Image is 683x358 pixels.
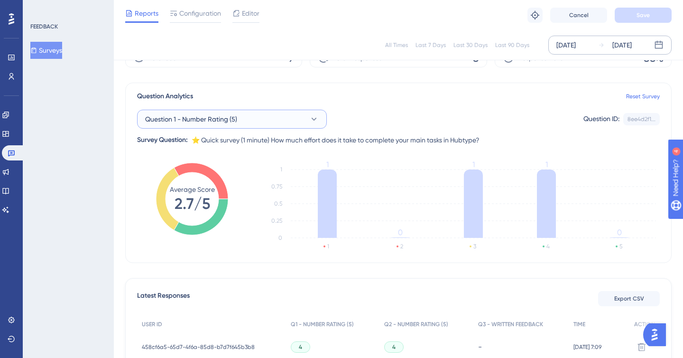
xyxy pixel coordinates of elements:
span: USER ID [142,320,162,328]
span: Need Help? [22,2,59,14]
span: [DATE] 7:09 [573,343,601,351]
div: - [478,342,564,351]
tspan: 1 [545,160,548,169]
div: 4 [66,5,69,12]
tspan: 0.25 [271,217,282,224]
tspan: 0.75 [271,183,282,190]
text: 1 [327,243,329,250]
button: Surveys [30,42,62,59]
iframe: UserGuiding AI Assistant Launcher [643,320,672,349]
span: Cancel [569,11,589,19]
tspan: 1 [472,160,475,169]
span: Q1 - NUMBER RATING (5) [291,320,354,328]
div: Last 90 Days [495,41,529,49]
tspan: 1 [326,160,329,169]
span: ⭐️ Quick survey (1 minute) How much effort does it take to complete your main tasks in Hubtype? [192,134,480,146]
div: Last 7 Days [415,41,446,49]
tspan: 0 [398,228,403,237]
tspan: Average Score [170,186,215,193]
span: Configuration [179,8,221,19]
text: 5 [619,243,622,250]
tspan: 0 [617,228,622,237]
div: Survey Question: [137,134,188,146]
span: Export CSV [614,295,644,302]
a: Reset Survey [626,93,660,100]
button: Export CSV [598,291,660,306]
button: Cancel [550,8,607,23]
span: Question Analytics [137,91,193,102]
span: ACTION [634,320,655,328]
div: FEEDBACK [30,23,58,30]
div: [DATE] [612,39,632,51]
button: Save [615,8,672,23]
tspan: 0 [278,235,282,241]
div: [DATE] [556,39,576,51]
span: Question 1 - Number Rating (5) [145,113,237,125]
button: Question 1 - Number Rating (5) [137,110,327,129]
tspan: 0.5 [274,200,282,207]
span: Save [637,11,650,19]
span: 4 [299,343,302,351]
span: Q2 - NUMBER RATING (5) [384,320,448,328]
div: 8ee4d2f1... [628,115,655,123]
span: Q3 - WRITTEN FEEDBACK [478,320,543,328]
span: TIME [573,320,585,328]
div: Question ID: [583,113,619,125]
span: Editor [242,8,259,19]
text: 2 [400,243,403,250]
text: 3 [473,243,476,250]
span: 4 [392,343,396,351]
span: Latest Responses [137,290,190,307]
span: 458cf6a5-65d7-4f6a-85d8-b7d7f645b3b8 [142,343,255,351]
div: Last 30 Days [453,41,488,49]
tspan: 2.7/5 [175,195,210,213]
text: 4 [546,243,550,250]
tspan: 1 [280,166,282,173]
div: All Times [385,41,408,49]
span: Reports [135,8,158,19]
